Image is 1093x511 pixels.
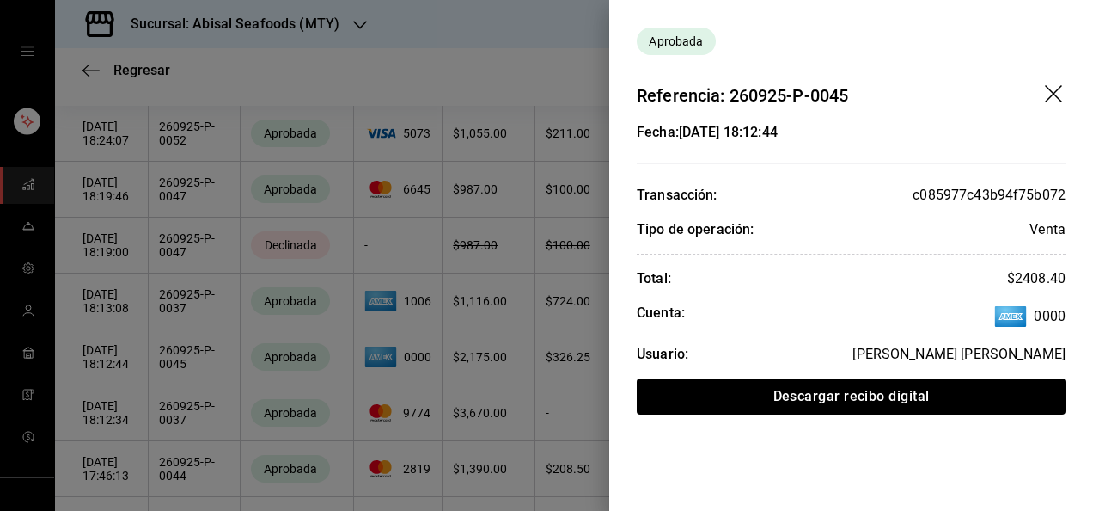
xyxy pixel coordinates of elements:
div: Usuario: [637,344,688,365]
div: Transacciones cobradas de manera exitosa. [637,28,716,55]
button: Descargar recibo digital [637,379,1066,415]
div: Total: [637,268,671,289]
button: drag [1045,85,1066,106]
span: Aprobada [642,33,710,51]
div: Cuenta: [637,303,685,330]
div: c085977c43b94f75b072 [913,185,1066,206]
div: Tipo de operación: [637,219,754,240]
div: Venta [1029,219,1066,240]
div: Transacción: [637,185,717,206]
div: Fecha: [DATE] 18:12:44 [637,122,778,143]
span: 0000 [994,303,1066,330]
span: $ 2408.40 [1007,270,1066,286]
div: Referencia: 260925-P-0045 [637,83,848,108]
div: [PERSON_NAME] [PERSON_NAME] [852,344,1066,365]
